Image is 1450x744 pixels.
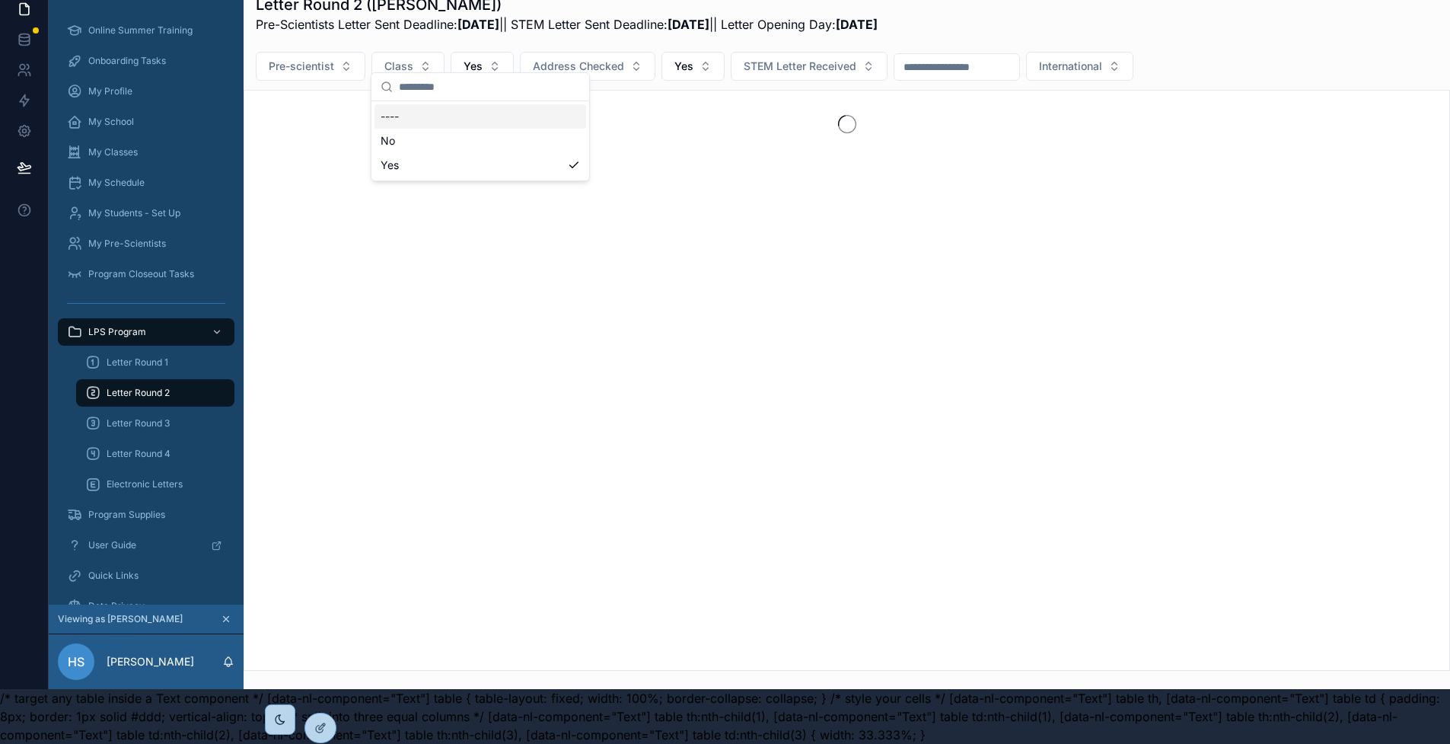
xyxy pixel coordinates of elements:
[58,260,234,288] a: Program Closeout Tasks
[76,410,234,437] a: Letter Round 3
[269,59,334,74] span: Pre-scientist
[88,509,165,521] span: Program Supplies
[107,417,170,429] span: Letter Round 3
[256,52,365,81] button: Select Button
[88,177,145,189] span: My Schedule
[58,532,234,559] a: User Guide
[744,59,856,74] span: STEM Letter Received
[88,207,180,219] span: My Students - Set Up
[58,108,234,136] a: My School
[58,613,183,625] span: Viewing as [PERSON_NAME]
[88,24,193,37] span: Online Summer Training
[107,448,170,460] span: Letter Round 4
[374,153,586,177] div: Yes
[533,59,624,74] span: Address Checked
[88,238,166,250] span: My Pre-Scientists
[384,59,413,74] span: Class
[88,146,138,158] span: My Classes
[76,379,234,407] a: Letter Round 2
[661,52,725,81] button: Select Button
[88,570,139,582] span: Quick Links
[836,17,878,32] strong: [DATE]
[58,592,234,620] a: Data Privacy
[1026,52,1133,81] button: Select Button
[58,230,234,257] a: My Pre-Scientists
[58,200,234,227] a: My Students - Set Up
[731,52,888,81] button: Select Button
[464,59,483,74] span: Yes
[107,356,168,369] span: Letter Round 1
[58,318,234,346] a: LPS Program
[58,169,234,196] a: My Schedule
[88,268,194,280] span: Program Closeout Tasks
[107,654,194,669] p: [PERSON_NAME]
[520,52,655,81] button: Select Button
[68,653,84,671] span: HS
[76,349,234,376] a: Letter Round 1
[88,55,166,67] span: Onboarding Tasks
[76,440,234,468] a: Letter Round 4
[1039,59,1102,74] span: International
[88,600,145,612] span: Data Privacy
[88,85,132,97] span: My Profile
[674,59,693,74] span: Yes
[58,47,234,75] a: Onboarding Tasks
[58,17,234,44] a: Online Summer Training
[88,326,146,338] span: LPS Program
[58,501,234,528] a: Program Supplies
[58,562,234,589] a: Quick Links
[668,17,709,32] strong: [DATE]
[58,139,234,166] a: My Classes
[49,6,244,605] div: scrollable content
[76,471,234,498] a: Electronic Letters
[256,15,878,34] p: Pre-Scientists Letter Sent Deadline: || STEM Letter Sent Deadline: || Letter Opening Day:
[58,78,234,105] a: My Profile
[88,539,136,551] span: User Guide
[107,387,170,399] span: Letter Round 2
[451,52,514,81] button: Select Button
[371,52,445,81] button: Select Button
[457,17,499,32] strong: [DATE]
[88,116,134,128] span: My School
[371,101,589,180] div: Suggestions
[107,478,183,490] span: Electronic Letters
[374,104,586,129] div: ----
[374,129,586,153] div: No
